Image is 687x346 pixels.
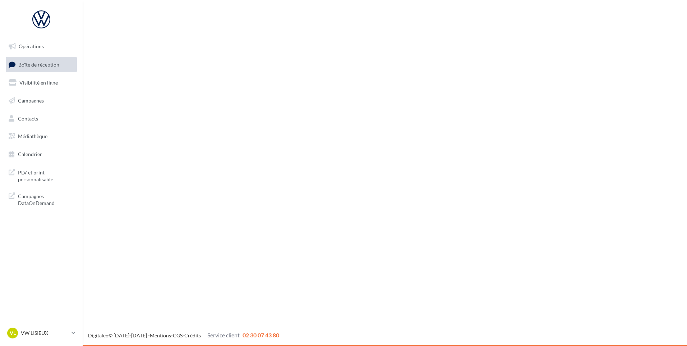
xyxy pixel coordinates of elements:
span: Calendrier [18,151,42,157]
span: Opérations [19,43,44,49]
span: Contacts [18,115,38,121]
a: Calendrier [4,147,78,162]
span: Boîte de réception [18,61,59,67]
p: VW LISIEUX [21,329,69,337]
span: Médiathèque [18,133,47,139]
span: Campagnes [18,97,44,104]
a: CGS [173,332,183,338]
span: Service client [207,332,240,338]
a: Campagnes DataOnDemand [4,188,78,210]
span: Campagnes DataOnDemand [18,191,74,207]
span: VL [10,329,16,337]
a: Boîte de réception [4,57,78,72]
span: Visibilité en ligne [19,79,58,86]
span: © [DATE]-[DATE] - - - [88,332,279,338]
a: Mentions [150,332,171,338]
a: Campagnes [4,93,78,108]
a: Opérations [4,39,78,54]
a: Médiathèque [4,129,78,144]
a: VL VW LISIEUX [6,326,77,340]
span: 02 30 07 43 80 [243,332,279,338]
span: PLV et print personnalisable [18,168,74,183]
a: Digitaleo [88,332,109,338]
a: Visibilité en ligne [4,75,78,90]
a: PLV et print personnalisable [4,165,78,186]
a: Crédits [184,332,201,338]
a: Contacts [4,111,78,126]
